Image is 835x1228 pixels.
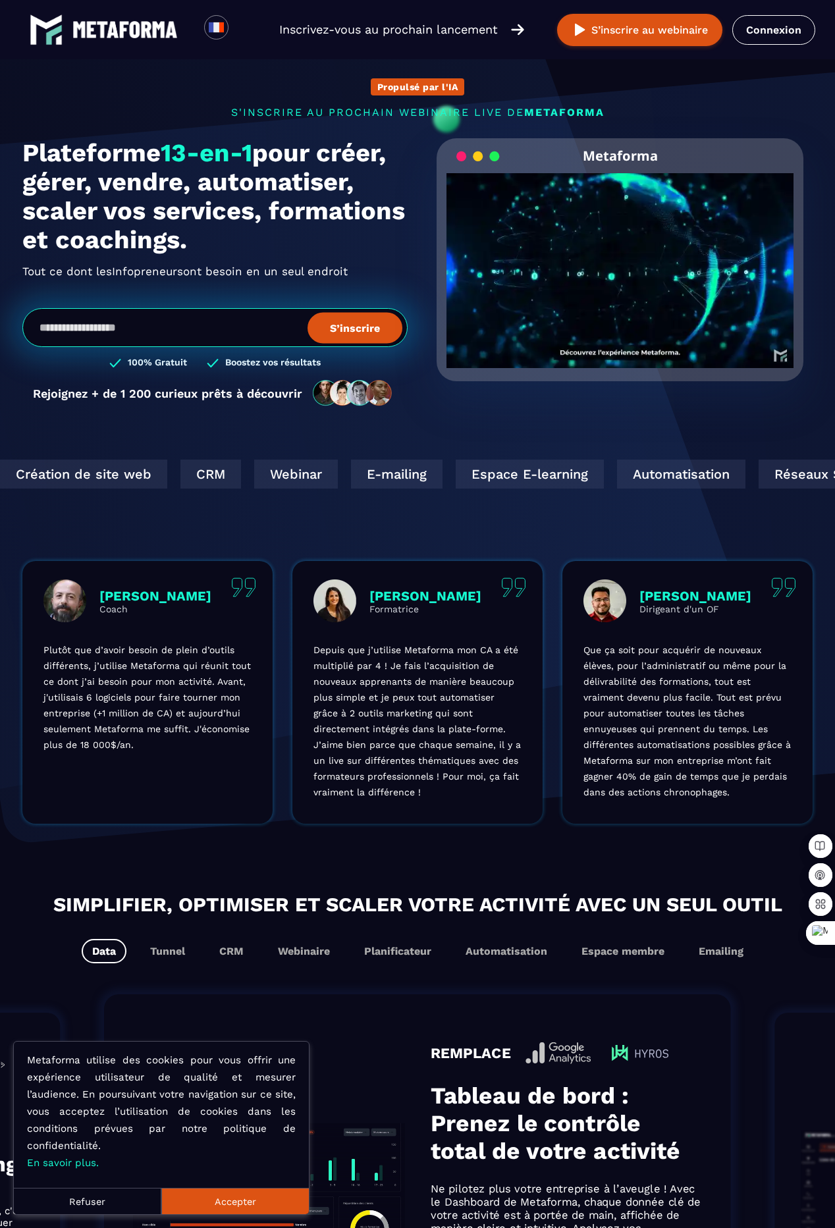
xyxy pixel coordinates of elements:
[14,1188,161,1214] button: Refuser
[688,939,754,963] button: Emailing
[30,13,63,46] img: logo
[572,22,588,38] img: play
[208,19,225,36] img: fr
[43,579,86,622] img: profile
[732,15,815,45] a: Connexion
[524,106,605,119] span: METAFORMA
[267,939,340,963] button: Webinaire
[99,588,211,604] p: [PERSON_NAME]
[43,642,252,753] p: Plutôt que d’avoir besoin de plein d’outils différents, j’utilise Metaforma qui réunit tout ce do...
[313,579,356,622] img: profile
[276,460,424,489] div: Espace E-learning
[511,22,524,37] img: arrow-right
[571,939,675,963] button: Espace membre
[279,20,498,39] p: Inscrivez-vous au prochain lancement
[446,173,794,346] video: Your browser does not support the video tag.
[112,261,183,282] span: Infopreneurs
[99,604,211,614] p: Coach
[525,1042,591,1064] img: icon
[309,379,397,407] img: community-people
[22,106,813,119] p: s'inscrire au prochain webinaire live de
[209,939,254,963] button: CRM
[109,357,121,369] img: checked
[455,939,558,963] button: Automatisation
[13,890,822,919] h2: Simplifier, optimiser et scaler votre activité avec un seul outil
[437,460,566,489] div: Automatisation
[161,1188,309,1214] button: Accepter
[639,588,751,604] p: [PERSON_NAME]
[583,642,792,800] p: Que ça soit pour acquérir de nouveaux élèves, pour l’administratif ou même pour la délivrabilité ...
[771,577,796,597] img: quote
[639,604,751,614] p: Dirigeant d'un OF
[72,21,178,38] img: logo
[225,357,321,369] h3: Boostez vos résultats
[308,312,402,343] button: S’inscrire
[171,460,263,489] div: E-mailing
[583,579,626,622] img: profile
[231,577,256,597] img: quote
[557,14,722,46] button: S’inscrire au webinaire
[431,1044,511,1061] h4: REMPLACE
[605,1038,669,1067] img: icon
[431,1082,702,1164] h3: Tableau de bord : Prenez le contrôle total de votre activité
[82,939,126,963] button: Data
[583,138,658,173] h2: Metaforma
[456,150,500,163] img: loading
[140,939,196,963] button: Tunnel
[240,22,250,38] input: Search for option
[354,939,442,963] button: Planificateur
[22,261,408,282] h2: Tout ce dont les ont besoin en un seul endroit
[207,357,219,369] img: checked
[229,15,261,44] div: Search for option
[27,1157,99,1169] a: En savoir plus.
[33,387,302,400] p: Rejoignez + de 1 200 curieux prêts à découvrir
[377,82,458,92] p: Propulsé par l'IA
[579,460,718,489] div: Réseaux Sociaux
[1,460,61,489] div: CRM
[313,642,522,800] p: Depuis que j’utilise Metaforma mon CA a été multiplié par 4 ! Je fais l’acquisition de nouveaux a...
[501,577,526,597] img: quote
[128,357,187,369] h3: 100% Gratuit
[369,588,481,604] p: [PERSON_NAME]
[161,138,252,167] span: 13-en-1
[22,138,408,254] h1: Plateforme pour créer, gérer, vendre, automatiser, scaler vos services, formations et coachings.
[74,460,158,489] div: Webinar
[369,604,481,614] p: Formatrice
[27,1052,296,1171] p: Metaforma utilise des cookies pour vous offrir une expérience utilisateur de qualité et mesurer l...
